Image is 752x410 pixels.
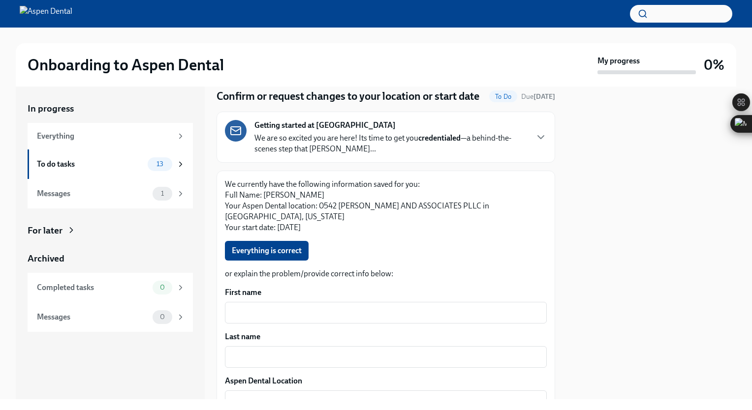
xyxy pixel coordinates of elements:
a: In progress [28,102,193,115]
p: We currently have the following information saved for you: Full Name: [PERSON_NAME] Your Aspen De... [225,179,547,233]
strong: credentialed [418,133,461,143]
strong: [DATE] [533,92,555,101]
strong: My progress [597,56,640,66]
h4: Confirm or request changes to your location or start date [217,89,479,104]
img: Aspen Dental [20,6,72,22]
p: or explain the problem/provide correct info below: [225,268,547,279]
strong: Getting started at [GEOGRAPHIC_DATA] [254,120,396,131]
a: Archived [28,252,193,265]
div: Everything [37,131,172,142]
div: For later [28,224,63,237]
div: Completed tasks [37,282,149,293]
div: Messages [37,312,149,322]
label: Last name [225,331,547,342]
a: For later [28,224,193,237]
label: Aspen Dental Location [225,376,547,386]
div: Messages [37,188,149,199]
span: 0 [154,284,171,291]
span: Everything is correct [232,246,302,256]
span: To Do [489,93,517,100]
a: Everything [28,123,193,149]
a: Completed tasks0 [28,273,193,302]
button: Everything is correct [225,241,309,261]
h3: 0% [704,56,724,74]
span: 0 [154,313,171,321]
p: We are so excited you are here! Its time to get you —a behind-the-scenes step that [PERSON_NAME]... [254,133,527,154]
span: 13 [151,160,169,168]
a: Messages0 [28,302,193,332]
a: To do tasks13 [28,149,193,179]
h2: Onboarding to Aspen Dental [28,55,224,75]
a: Messages1 [28,179,193,208]
div: To do tasks [37,159,144,170]
label: First name [225,287,547,298]
span: 1 [155,190,170,197]
span: Due [521,92,555,101]
span: September 22nd, 2025 09:00 [521,92,555,101]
